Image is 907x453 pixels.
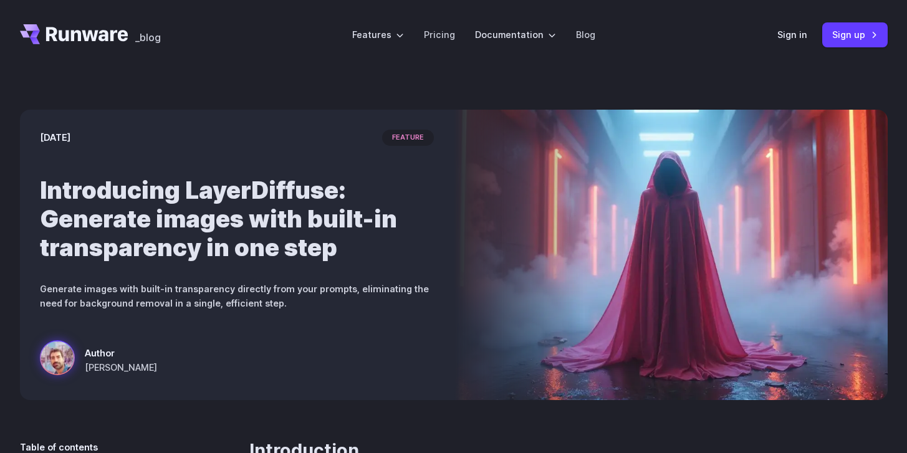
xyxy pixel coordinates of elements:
[352,27,404,42] label: Features
[475,27,556,42] label: Documentation
[382,130,434,146] span: feature
[85,360,157,374] span: [PERSON_NAME]
[40,340,157,380] a: A cloaked figure made entirely of bending light and heat distortion, slightly warping the scene b...
[135,32,161,42] span: _blog
[40,176,434,262] h1: Introducing LayerDiffuse: Generate images with built-in transparency in one step
[777,27,807,42] a: Sign in
[822,22,888,47] a: Sign up
[85,346,157,360] span: Author
[424,27,455,42] a: Pricing
[40,282,434,310] p: Generate images with built-in transparency directly from your prompts, eliminating the need for b...
[20,24,128,44] a: Go to /
[135,24,161,44] a: _blog
[40,130,70,145] time: [DATE]
[454,110,888,400] img: A cloaked figure made entirely of bending light and heat distortion, slightly warping the scene b...
[576,27,595,42] a: Blog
